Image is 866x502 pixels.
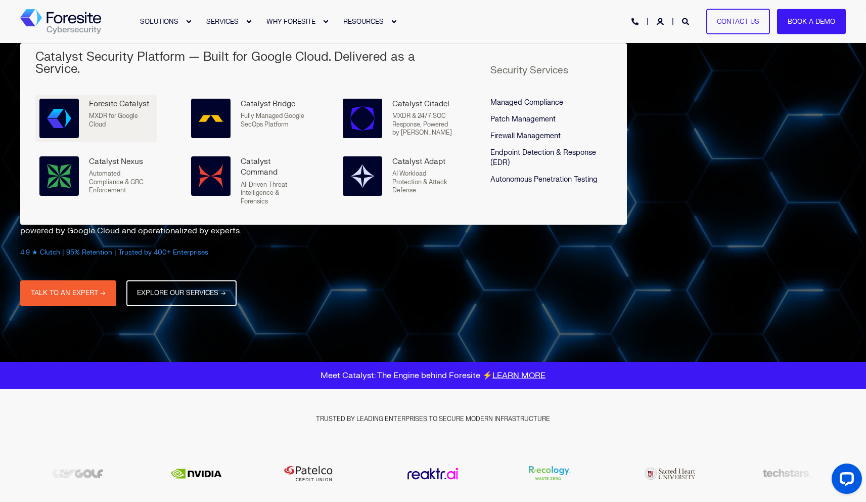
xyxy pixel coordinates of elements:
img: Reaktr.ai logo [382,458,483,489]
div: Expand WHY FORESITE [323,19,329,25]
p: Fully Managed Google SecOps Platform [241,112,304,129]
img: Techstars logo [738,458,839,489]
span: Autonomous Penetration Testing [490,175,598,184]
div: 14 / 20 [379,458,487,489]
p: Automated Compliance & GRC Enforcement [89,170,153,195]
a: Catalyst Adapt, Powered by Model Armor Catalyst AdaptAI Workload Protection & Attack Defense [339,152,460,200]
span: 4.9 ★ Clutch | 95% Retention | Trusted by 400+ Enterprises [20,248,208,257]
span: SOLUTIONS [140,17,178,25]
img: Foresite logo, a hexagon shape of blues with a directional arrow to the right hand side, and the ... [20,9,101,34]
div: 12 / 20 [142,458,250,489]
div: Catalyst Citadel [392,99,456,109]
span: Patch Management [490,115,556,123]
div: Expand SOLUTIONS [186,19,192,25]
img: Nvidia logo [146,458,247,489]
a: Login [657,17,666,25]
h5: Catalyst Security Platform — Built for Google Cloud. Delivered as a Service. [35,51,460,75]
h5: Security Services [490,66,612,75]
a: Foresite Catalyst Foresite CatalystMXDR for Google Cloud [35,95,157,142]
span: Endpoint Detection & Response (EDR) [490,148,596,167]
span: TRUSTED BY LEADING ENTERPRISES TO SECURE MODERN INFRASTRUCTURE [316,415,550,423]
span: MXDR & 24/7 SOC Response, Powered by [PERSON_NAME] [392,112,452,137]
div: Catalyst Command [241,156,304,178]
a: LEARN MORE [492,370,545,381]
img: Catalyst Command [199,164,223,188]
span: Managed Compliance [490,98,563,107]
p: Foresite delivers 24/7 detection, response, and compliance—powered by Google Cloud and operationa... [20,214,273,236]
a: TALK TO AN EXPERT → [20,280,116,306]
span: RESOURCES [343,17,384,25]
div: Catalyst Nexus [89,156,153,167]
span: Firewall Management [490,132,561,140]
img: Recology logo [501,458,602,489]
img: Foresite Catalyst [47,106,71,131]
a: Catalyst Citadel, Powered by Google SecOps Catalyst CitadelMXDR & 24/7 SOC Response, Powered by [... [339,95,460,142]
div: 17 / 20 [734,458,842,489]
a: Contact Us [706,9,770,34]
div: Expand SERVICES [246,19,252,25]
img: Catalyst Bridge [199,106,223,131]
div: Expand RESOURCES [391,19,397,25]
img: Patelco Credit Union logo [264,458,365,489]
div: 13 / 20 [260,458,369,489]
div: Catalyst Adapt [392,156,456,167]
div: 11 / 20 [23,458,131,489]
a: Back to Home [20,9,101,34]
img: Catalyst Nexus, Powered by Security Command Center Enterprise [47,164,71,188]
div: Catalyst Bridge [241,99,304,109]
img: Catalyst Citadel, Powered by Google SecOps [350,106,375,131]
a: Catalyst Command Catalyst CommandAI-Driven Threat Intelligence & Forensics [187,152,308,210]
a: Catalyst Bridge Catalyst BridgeFully Managed Google SecOps Platform [187,95,308,142]
div: 15 / 20 [497,458,606,489]
img: Catalyst Adapt, Powered by Model Armor [350,164,375,188]
a: EXPLORE OUR SERVICES → [126,280,237,306]
span: Meet Catalyst: The Engine behind Foresite ⚡️ [321,370,545,381]
img: Sacred Heart University logo [619,458,720,489]
p: AI Workload Protection & Attack Defense [392,170,456,195]
span: WHY FORESITE [266,17,315,25]
div: Foresite Catalyst [89,99,153,109]
a: Open Search [682,17,691,25]
img: Liv Golf logo [27,458,128,489]
span: MXDR for Google Cloud [89,112,138,129]
p: AI-Driven Threat Intelligence & Forensics [241,181,304,206]
a: Book a Demo [777,9,846,34]
a: Catalyst Nexus, Powered by Security Command Center Enterprise Catalyst NexusAutomated Compliance ... [35,152,157,200]
iframe: LiveChat chat widget [824,459,866,502]
div: 16 / 20 [616,458,724,489]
